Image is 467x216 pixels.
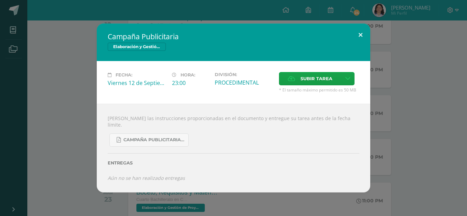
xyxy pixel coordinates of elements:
[97,104,370,192] div: [PERSON_NAME] las instrucciones proporcionadas en el documento y entregue su tarea antes de la fe...
[172,79,209,87] div: 23:00
[181,72,195,77] span: Hora:
[215,72,273,77] label: División:
[108,43,166,51] span: Elaboración y Gestión de Proyectos
[301,72,332,85] span: Subir tarea
[108,32,359,41] h2: Campaña Publicitaria
[279,87,359,93] span: * El tamaño máximo permitido es 50 MB
[351,24,370,47] button: Close (Esc)
[123,137,185,143] span: Campaña Publicitaria.pdf
[116,72,132,77] span: Fecha:
[108,175,185,181] i: Aún no se han realizado entregas
[215,79,273,86] div: PROCEDIMENTAL
[109,133,189,147] a: Campaña Publicitaria.pdf
[108,160,359,165] label: Entregas
[108,79,166,87] div: Viernes 12 de Septiembre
